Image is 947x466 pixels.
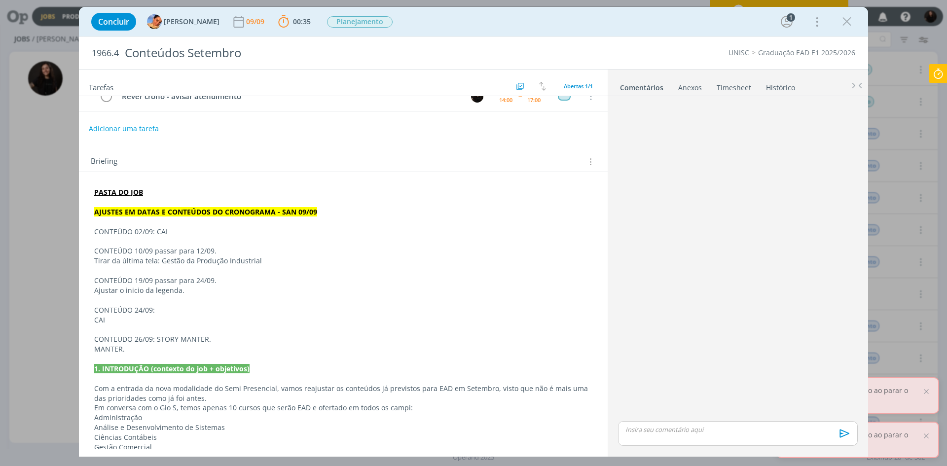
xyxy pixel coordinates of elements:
[94,276,592,286] p: CONTEÚDO 19/09 passar para 24/09.
[94,423,592,432] p: Análise e Desenvolvimento de Sistemas
[164,18,219,25] span: [PERSON_NAME]
[470,89,484,104] button: S
[94,246,592,256] p: CONTEÚDO 10/09 passar para 12/09.
[716,78,752,93] a: Timesheet
[94,227,592,237] p: CONTEÚDO 02/09: CAI
[787,13,795,22] div: 1
[94,384,592,403] p: Com a entrada da nova modalidade do Semi Presencial, vamos reajustar os conteúdos já previstos pa...
[327,16,393,28] span: Planejamento
[94,187,143,197] a: PASTA DO JOB
[94,286,592,295] p: Ajustar o inicio da legenda.
[91,155,117,168] span: Briefing
[98,18,129,26] span: Concluir
[91,13,136,31] button: Concluir
[619,78,664,93] a: Comentários
[94,442,592,452] p: Gestão Comercial
[728,48,749,57] a: UNISC
[89,80,113,92] span: Tarefas
[94,305,592,315] p: CONTEÚDO 24/09:
[92,48,119,59] span: 1966.4
[293,17,311,26] span: 00:35
[497,90,515,97] div: 09/09
[276,14,313,30] button: 00:35
[147,14,162,29] img: L
[94,315,592,325] p: CAI
[527,97,541,103] div: 17:00
[121,41,533,65] div: Conteúdos Setembro
[518,93,521,100] span: --
[564,82,593,90] span: Abertas 1/1
[88,120,159,138] button: Adicionar uma tarefa
[779,14,795,30] button: 1
[117,90,462,103] div: Rever crono - avisar atendimento
[94,344,592,354] p: MANTER.
[327,16,393,28] button: Planejamento
[94,207,317,216] strong: AJUSTES EM DATAS E CONTEÚDOS DO CRONOGRAMA - SAN 09/09
[94,334,592,344] p: CONTEUDO 26/09: STORY MANTER.
[147,14,219,29] button: L[PERSON_NAME]
[94,432,592,442] p: Ciências Contábeis
[79,7,868,457] div: dialog
[539,82,546,91] img: arrow-down-up.svg
[678,83,702,93] div: Anexos
[94,403,592,413] p: Em conversa com o Gio S, temos apenas 10 cursos que serão EAD e ofertado em todos os campi:
[471,90,483,103] img: S
[94,256,592,266] p: Tirar da última tela: Gestão da Produção Industrial
[499,97,512,103] div: 14:00
[765,78,796,93] a: Histórico
[94,364,250,373] strong: 1. INTRODUÇÃO (contexto do job + objetivos)
[246,18,266,25] div: 09/09
[94,413,592,423] p: Administração
[525,90,543,97] div: 09/09
[758,48,855,57] a: Graduação EAD E1 2025/2026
